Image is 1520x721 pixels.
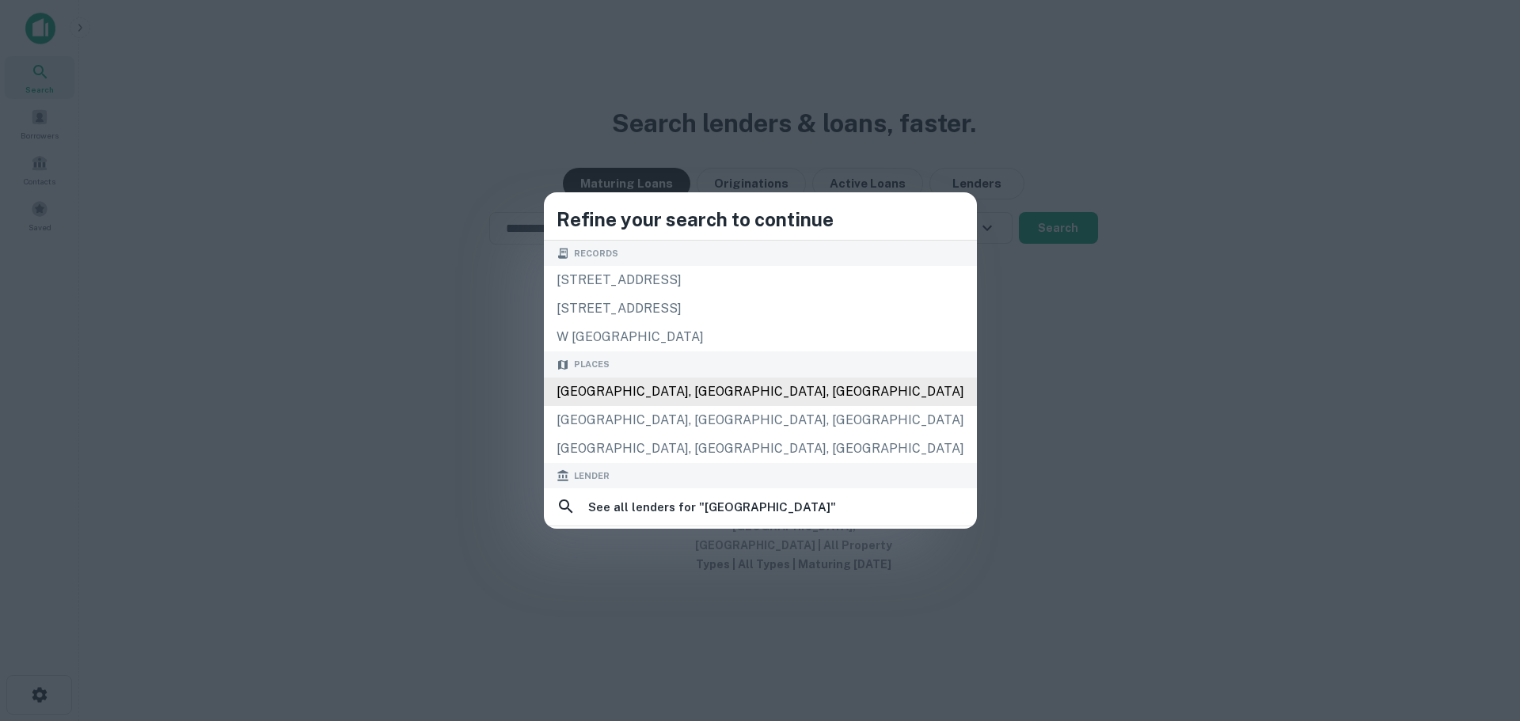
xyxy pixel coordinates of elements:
a: home federal bank of hollywood [544,528,977,561]
span: Places [574,358,610,371]
h6: See all lenders for " [GEOGRAPHIC_DATA] " [588,498,836,517]
div: [STREET_ADDRESS] [544,266,977,294]
h4: Refine your search to continue [557,205,964,233]
span: Lender [574,469,610,483]
div: w [GEOGRAPHIC_DATA] [544,323,977,351]
div: [STREET_ADDRESS] [544,294,977,323]
iframe: Chat Widget [1441,594,1520,670]
span: Records [574,247,618,260]
div: [GEOGRAPHIC_DATA], [GEOGRAPHIC_DATA], [GEOGRAPHIC_DATA] [544,434,977,463]
div: [GEOGRAPHIC_DATA], [GEOGRAPHIC_DATA], [GEOGRAPHIC_DATA] [544,378,977,406]
div: [GEOGRAPHIC_DATA], [GEOGRAPHIC_DATA], [GEOGRAPHIC_DATA] [544,406,977,434]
